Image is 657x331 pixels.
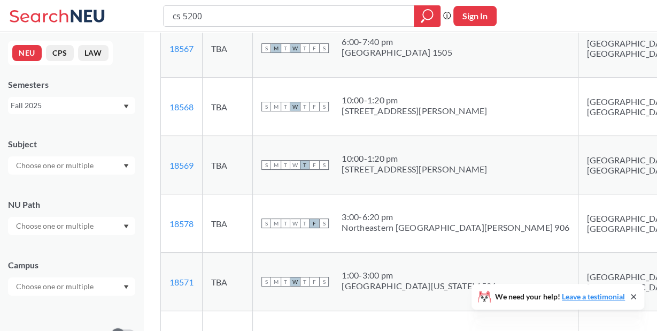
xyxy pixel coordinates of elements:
[271,43,281,53] span: M
[342,106,487,116] div: [STREET_ADDRESS][PERSON_NAME]
[319,43,329,53] span: S
[300,160,310,170] span: T
[414,5,440,27] div: magnifying glass
[78,45,109,61] button: LAW
[12,45,42,61] button: NEU
[300,277,310,287] span: T
[8,156,135,175] div: Dropdown arrow
[123,104,129,109] svg: Dropdown arrow
[46,45,74,61] button: CPS
[169,102,194,112] a: 18568
[11,220,101,232] input: Choose one or multiple
[310,160,319,170] span: F
[342,47,452,58] div: [GEOGRAPHIC_DATA] 1505
[123,285,129,289] svg: Dropdown arrow
[8,138,135,150] div: Subject
[261,43,271,53] span: S
[342,270,496,281] div: 1:00 - 3:00 pm
[203,19,253,78] td: TBA
[261,219,271,228] span: S
[319,277,329,287] span: S
[261,277,271,287] span: S
[342,212,569,222] div: 3:00 - 6:20 pm
[169,160,194,170] a: 18569
[290,277,300,287] span: W
[342,95,487,106] div: 10:00 - 1:20 pm
[11,280,101,293] input: Choose one or multiple
[8,79,135,91] div: Semesters
[123,164,129,168] svg: Dropdown arrow
[290,160,300,170] span: W
[342,164,487,175] div: [STREET_ADDRESS][PERSON_NAME]
[271,102,281,111] span: M
[290,219,300,228] span: W
[310,219,319,228] span: F
[11,100,122,111] div: Fall 2025
[495,293,625,300] span: We need your help!
[281,160,290,170] span: T
[300,219,310,228] span: T
[290,102,300,111] span: W
[8,259,135,271] div: Campus
[123,224,129,229] svg: Dropdown arrow
[203,253,253,311] td: TBA
[319,160,329,170] span: S
[300,43,310,53] span: T
[281,43,290,53] span: T
[421,9,434,24] svg: magnifying glass
[290,43,300,53] span: W
[342,153,487,164] div: 10:00 - 1:20 pm
[300,102,310,111] span: T
[11,159,101,172] input: Choose one or multiple
[261,102,271,111] span: S
[453,6,497,26] button: Sign In
[271,219,281,228] span: M
[203,194,253,253] td: TBA
[169,277,194,287] a: 18571
[169,219,194,229] a: 18578
[562,292,625,301] a: Leave a testimonial
[342,281,496,291] div: [GEOGRAPHIC_DATA][US_STATE] 1526
[203,78,253,136] td: TBA
[203,136,253,194] td: TBA
[8,97,135,114] div: Fall 2025Dropdown arrow
[261,160,271,170] span: S
[310,277,319,287] span: F
[342,36,452,47] div: 6:00 - 7:40 pm
[8,199,135,210] div: NU Path
[281,277,290,287] span: T
[169,43,194,54] a: 18567
[172,7,406,25] input: Class, professor, course number, "phrase"
[271,160,281,170] span: M
[281,102,290,111] span: T
[271,277,281,287] span: M
[342,222,569,233] div: Northeastern [GEOGRAPHIC_DATA][PERSON_NAME] 906
[8,277,135,296] div: Dropdown arrow
[310,43,319,53] span: F
[310,102,319,111] span: F
[8,217,135,235] div: Dropdown arrow
[281,219,290,228] span: T
[319,219,329,228] span: S
[319,102,329,111] span: S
